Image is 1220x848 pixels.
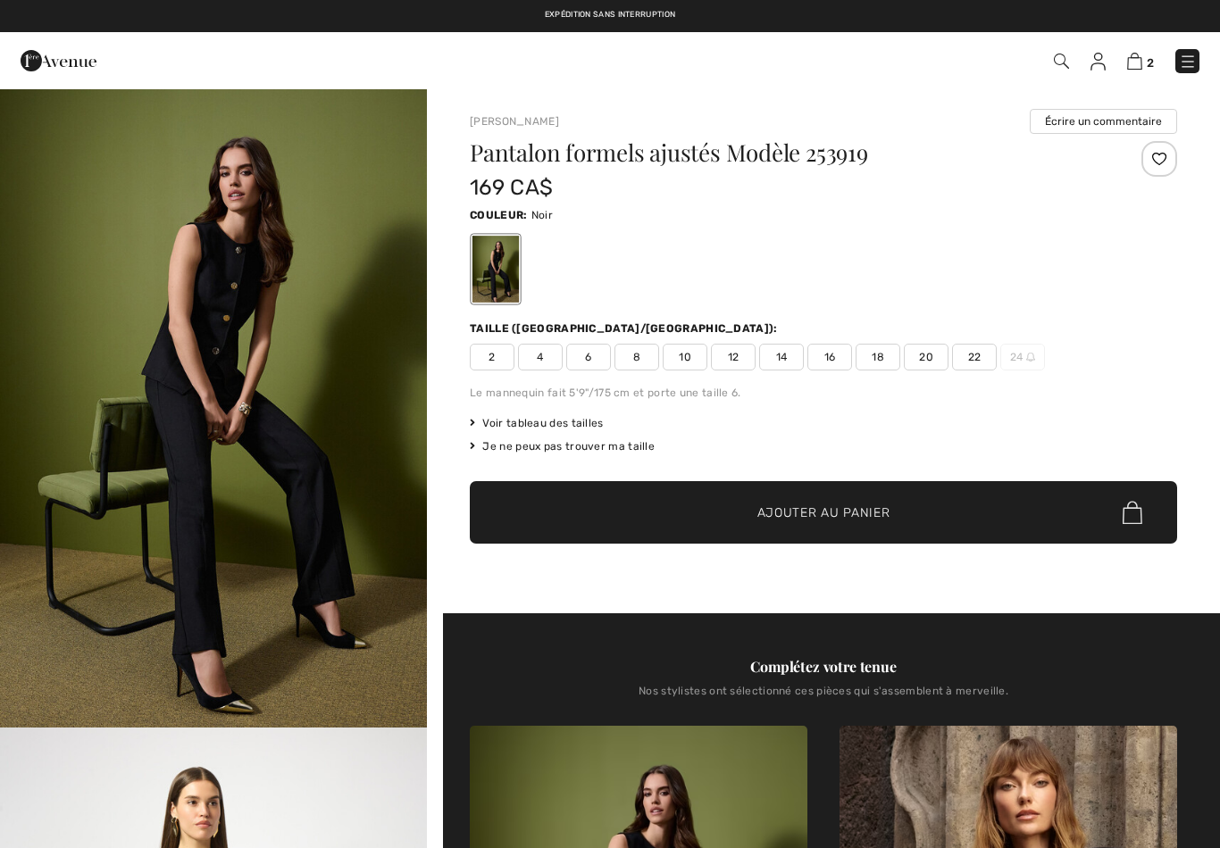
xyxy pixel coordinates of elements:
span: Voir tableau des tailles [470,415,604,431]
span: 169 CA$ [470,175,553,200]
img: Menu [1179,53,1197,71]
a: [PERSON_NAME] [470,115,559,128]
span: 10 [663,344,707,370]
span: 20 [904,344,948,370]
span: 14 [759,344,804,370]
span: 24 [1000,344,1045,370]
button: Écrire un commentaire [1030,109,1177,134]
a: 1ère Avenue [21,51,96,68]
div: Le mannequin fait 5'9"/175 cm et porte une taille 6. [470,385,1177,401]
h1: Pantalon formels ajustés Modèle 253919 [470,141,1059,164]
span: 16 [807,344,852,370]
img: Recherche [1054,54,1069,69]
button: Ajouter au panier [470,481,1177,544]
span: 18 [856,344,900,370]
span: 8 [614,344,659,370]
div: Taille ([GEOGRAPHIC_DATA]/[GEOGRAPHIC_DATA]): [470,320,781,337]
span: 6 [566,344,611,370]
img: ring-m.svg [1026,353,1035,362]
span: Couleur: [470,209,527,221]
span: Noir [531,209,553,221]
img: Panier d'achat [1127,53,1142,70]
div: Complétez votre tenue [470,656,1177,678]
div: Noir [472,236,519,303]
img: Mes infos [1090,53,1106,71]
div: Je ne peux pas trouver ma taille [470,438,1177,454]
img: 1ère Avenue [21,43,96,79]
a: 2 [1127,50,1154,71]
img: Bag.svg [1123,501,1142,524]
span: 4 [518,344,563,370]
span: 2 [1147,56,1154,70]
span: Ajouter au panier [757,503,890,522]
div: Nos stylistes ont sélectionné ces pièces qui s'assemblent à merveille. [470,685,1177,711]
span: 2 [470,344,514,370]
span: 22 [952,344,997,370]
span: 12 [711,344,756,370]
